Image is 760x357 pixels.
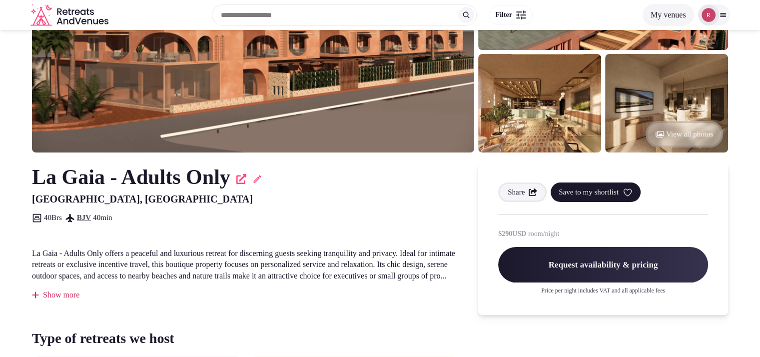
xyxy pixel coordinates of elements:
[508,187,525,197] span: Share
[30,4,110,26] svg: Retreats and Venues company logo
[93,212,112,223] span: 40 min
[643,10,694,19] a: My venues
[551,182,641,202] button: Save to my shortlist
[489,5,532,24] button: Filter
[32,249,455,280] span: La Gaia - Adults Only offers a peaceful and luxurious retreat for discerning guests seeking tranq...
[528,229,559,239] span: room/night
[30,4,110,26] a: Visit the homepage
[498,229,526,239] span: $290 USD
[478,54,601,152] img: Venue gallery photo
[32,289,458,300] div: Show more
[646,121,723,147] button: View all photos
[32,193,253,204] span: [GEOGRAPHIC_DATA], [GEOGRAPHIC_DATA]
[605,54,728,152] img: Venue gallery photo
[498,182,547,202] button: Share
[77,213,91,221] a: BJV
[559,187,619,197] span: Save to my shortlist
[32,328,458,348] span: Type of retreats we host
[495,10,512,20] span: Filter
[702,8,716,22] img: robiejavier
[32,162,230,192] h2: La Gaia - Adults Only
[44,212,62,223] span: 40 Brs
[498,247,708,283] span: Request availability & pricing
[498,286,708,295] p: Price per night includes VAT and all applicable fees
[643,4,694,26] button: My venues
